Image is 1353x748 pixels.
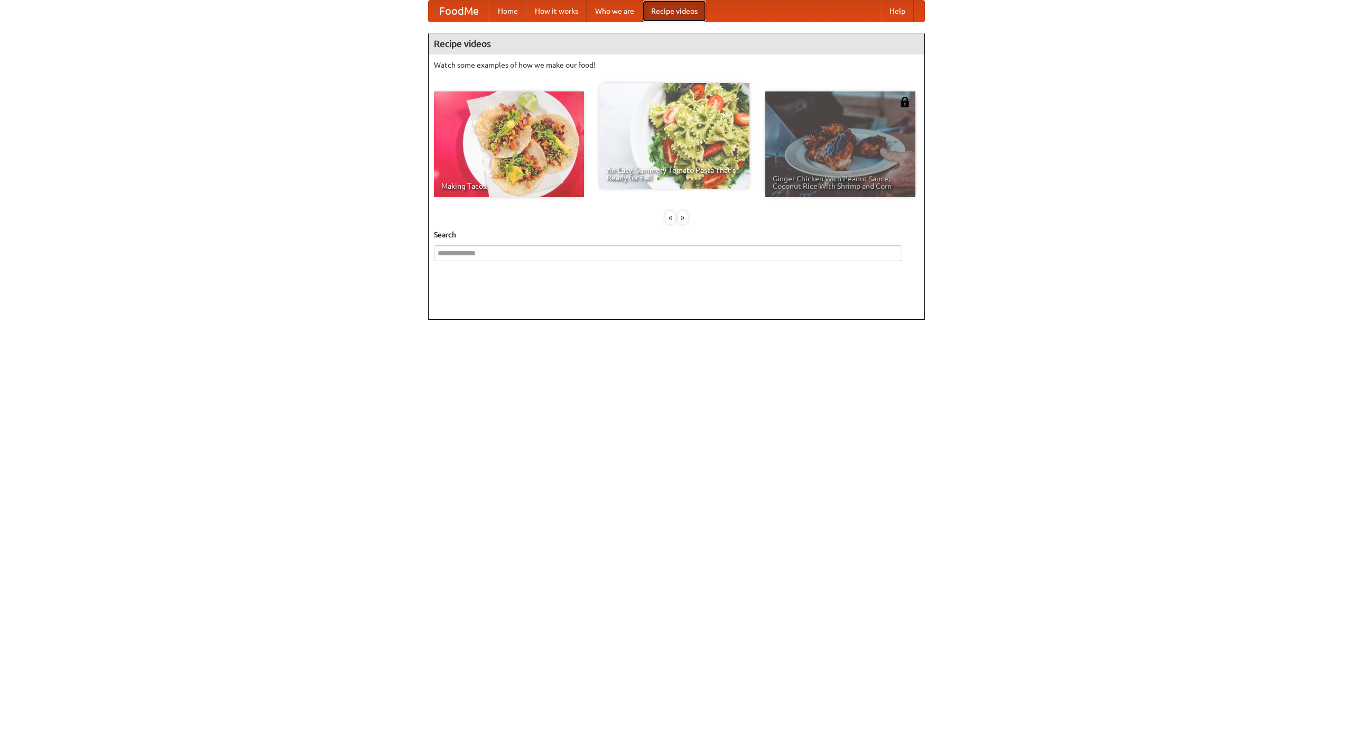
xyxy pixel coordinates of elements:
a: Help [881,1,914,22]
div: « [665,211,675,224]
a: FoodMe [429,1,489,22]
a: How it works [526,1,587,22]
h5: Search [434,229,919,240]
a: Home [489,1,526,22]
span: An Easy, Summery Tomato Pasta That's Ready for Fall [607,167,742,181]
p: Watch some examples of how we make our food! [434,60,919,70]
h4: Recipe videos [429,33,924,54]
a: Recipe videos [643,1,706,22]
div: » [678,211,688,224]
a: Who we are [587,1,643,22]
span: Making Tacos [441,182,577,190]
a: Making Tacos [434,91,584,197]
img: 483408.png [900,97,910,107]
a: An Easy, Summery Tomato Pasta That's Ready for Fall [599,83,749,189]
